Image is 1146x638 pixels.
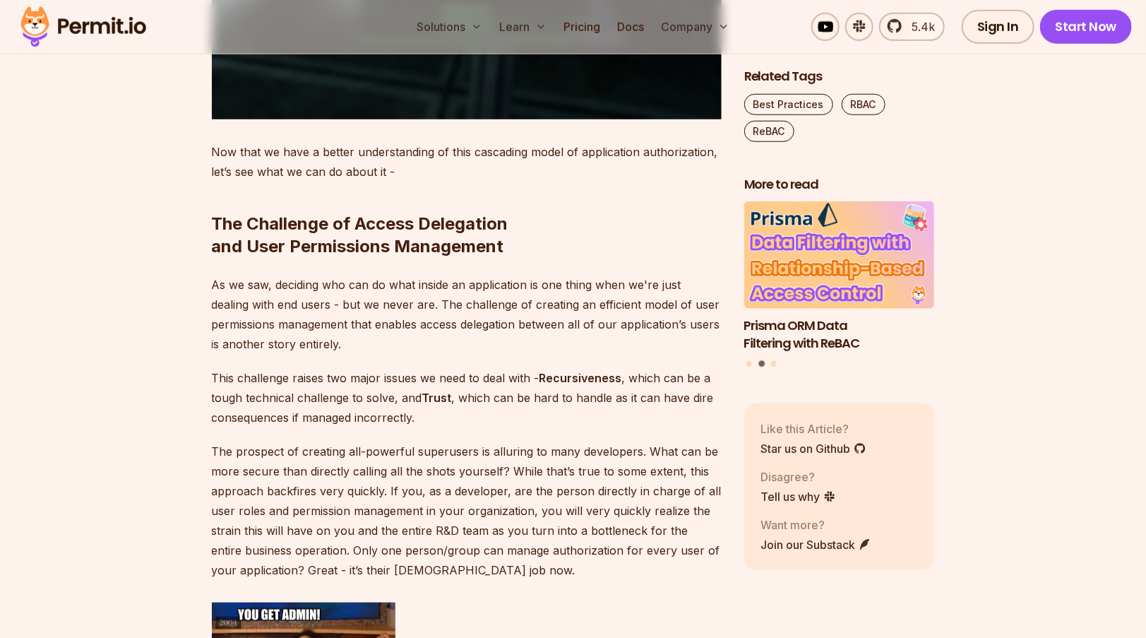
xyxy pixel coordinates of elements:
[761,440,866,457] a: Star us on Github
[411,13,488,41] button: Solutions
[212,142,722,182] p: Now that we have a better understanding of this cascading model of application authorization, let...
[761,536,871,553] a: Join our Substack
[539,371,622,385] strong: Recursiveness
[744,317,935,353] h3: Prisma ORM Data Filtering with ReBAC
[842,94,885,115] a: RBAC
[744,68,935,85] h2: Related Tags
[212,156,722,258] h2: The Challenge of Access Delegation and User Permissions Management
[746,362,752,367] button: Go to slide 1
[744,202,935,309] img: Prisma ORM Data Filtering with ReBAC
[771,362,777,367] button: Go to slide 3
[14,3,153,51] img: Permit logo
[744,202,935,353] li: 2 of 3
[761,516,871,533] p: Want more?
[962,10,1034,44] a: Sign In
[494,13,552,41] button: Learn
[212,275,722,354] p: As we saw, deciding who can do what inside an application is one thing when we're just dealing wi...
[744,121,794,142] a: ReBAC
[744,202,935,370] div: Posts
[212,368,722,427] p: This challenge raises two major issues we need to deal with - , which can be a tough technical ch...
[212,442,722,580] p: The prospect of creating all-powerful superusers is alluring to many developers. What can be more...
[1040,10,1133,44] a: Start Now
[761,488,836,505] a: Tell us why
[558,13,606,41] a: Pricing
[744,202,935,353] a: Prisma ORM Data Filtering with ReBACPrisma ORM Data Filtering with ReBAC
[761,420,866,437] p: Like this Article?
[903,18,935,35] span: 5.4k
[761,468,836,485] p: Disagree?
[422,391,452,405] strong: Trust
[655,13,735,41] button: Company
[744,176,935,194] h2: More to read
[744,94,833,115] a: Best Practices
[758,361,765,367] button: Go to slide 2
[611,13,650,41] a: Docs
[879,13,945,41] a: 5.4k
